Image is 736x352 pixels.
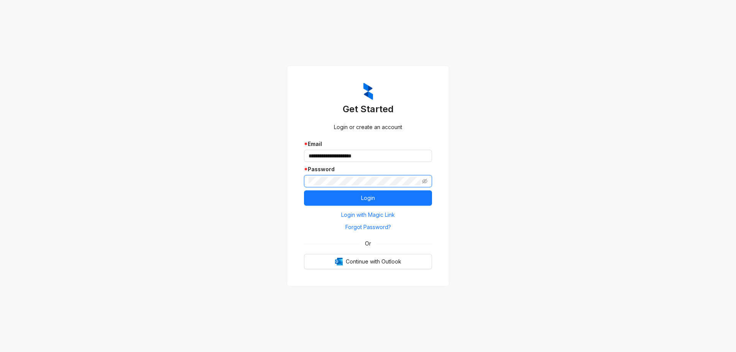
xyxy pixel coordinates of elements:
[304,190,432,206] button: Login
[304,221,432,233] button: Forgot Password?
[335,258,343,265] img: Outlook
[304,123,432,131] div: Login or create an account
[304,165,432,174] div: Password
[345,223,391,231] span: Forgot Password?
[361,194,375,202] span: Login
[363,83,373,100] img: ZumaIcon
[304,209,432,221] button: Login with Magic Link
[304,103,432,115] h3: Get Started
[360,239,376,248] span: Or
[346,257,401,266] span: Continue with Outlook
[304,254,432,269] button: OutlookContinue with Outlook
[422,178,427,184] span: eye-invisible
[304,140,432,148] div: Email
[341,211,395,219] span: Login with Magic Link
